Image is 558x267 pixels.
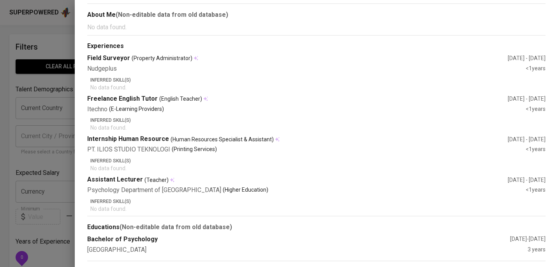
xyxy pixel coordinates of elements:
[526,145,546,154] div: <1 years
[508,176,546,184] div: [DATE] - [DATE]
[116,11,228,18] b: (Non-editable data from old database)
[87,145,526,154] div: PT. ILIOS STUDIO TEKNOLOGI
[87,222,546,232] div: Educations
[526,64,546,73] div: <1 years
[172,145,217,154] p: (Printing Services)
[87,105,526,114] div: Itechno
[90,117,546,124] p: Inferred Skill(s)
[87,10,546,20] div: About Me
[87,246,528,255] div: [GEOGRAPHIC_DATA]
[508,95,546,103] div: [DATE] - [DATE]
[528,246,546,255] div: 3 years
[120,223,232,231] b: (Non-editable data from old database)
[87,186,526,195] div: Psychology Department of [GEOGRAPHIC_DATA]
[109,105,164,114] p: (E-Learning Providers)
[87,135,508,144] div: Internship Human Resource
[90,124,546,132] p: No data found.
[526,105,546,114] div: <1 years
[159,95,202,103] span: (English Teacher)
[132,54,192,62] span: (Property Administrator)
[144,176,169,184] span: (Teacher)
[508,54,546,62] div: [DATE] - [DATE]
[87,64,526,73] div: Nudgeplus
[510,236,546,242] span: [DATE] - [DATE]
[90,198,546,205] p: Inferred Skill(s)
[87,54,508,63] div: Field Surveyor
[171,135,274,143] span: (Human Resources Specialist & Assistant)
[526,186,546,195] div: <1 years
[87,235,510,244] div: Bachelor of Psychology
[90,77,546,84] p: Inferred Skill(s)
[87,42,546,51] div: Experiences
[90,157,546,164] p: Inferred Skill(s)
[90,84,546,91] p: No data found.
[90,205,546,213] p: No data found.
[223,186,268,195] p: (Higher Education)
[508,135,546,143] div: [DATE] - [DATE]
[87,94,508,103] div: Freelance English Tutor
[90,164,546,172] p: No data found.
[87,23,546,32] p: No data found.
[87,175,508,184] div: Assistant Lecturer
